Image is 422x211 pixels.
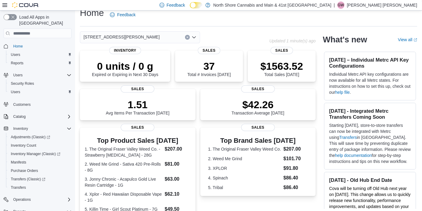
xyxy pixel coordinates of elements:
span: Feedback [117,12,135,18]
a: Security Roles [8,80,36,87]
span: Users [11,52,20,57]
a: Adjustments (Classic) [8,133,53,141]
span: Users [11,72,71,79]
button: Users [1,71,74,79]
span: Sales [241,85,275,93]
button: Catalog [11,113,28,120]
dd: $207.00 [165,145,190,153]
span: Reports [8,60,71,67]
span: Feedback [167,2,185,8]
p: $1563.52 [260,60,303,72]
div: Expired or Expiring in Next 30 Days [92,60,158,77]
button: Inventory Count [6,141,74,150]
span: Manifests [11,160,26,165]
span: Operations [13,197,31,202]
a: Inventory Manager (Classic) [8,150,63,157]
h3: [DATE] – Individual Metrc API Key Configurations [329,57,411,69]
span: Purchase Orders [8,167,71,174]
a: Inventory Manager (Classic) [6,150,74,158]
p: [PERSON_NAME] [PERSON_NAME] [347,2,417,9]
button: Users [11,72,25,79]
h1: Home [80,7,104,19]
span: Adjustments (Classic) [8,133,71,141]
button: Reports [6,59,74,67]
button: Users [6,88,74,96]
span: Inventory [13,126,28,131]
dd: $62.10 [165,191,190,198]
span: Transfers (Classic) [8,176,71,183]
span: Sales [121,124,154,131]
dd: $91.80 [284,165,308,172]
span: Inventory Count [11,143,36,148]
a: Users [8,88,23,96]
a: Transfers (Classic) [8,176,48,183]
div: Total Sales [DATE] [260,60,303,77]
a: Adjustments (Classic) [6,133,74,141]
p: 0 units / 0 g [92,60,158,72]
span: Reports [11,61,23,66]
a: help documentation [335,153,372,158]
h3: Top Brand Sales [DATE] [208,137,308,144]
button: Manifests [6,158,74,167]
span: Sales [271,47,293,54]
span: Home [13,44,23,49]
dt: 5. Tribal [208,185,281,191]
dd: $86.40 [284,174,308,182]
span: Home [11,42,71,50]
div: Griffin Wright [337,2,345,9]
span: Transfers [8,184,71,191]
div: Total # Invoices [DATE] [187,60,231,77]
button: Operations [1,195,74,204]
dt: 1. The Original Fraser Valley Weed Co. - Strawberry [MEDICAL_DATA] - 28G [85,146,162,158]
span: Users [8,88,71,96]
button: Catalog [1,112,74,121]
span: Catalog [13,114,26,119]
a: Transfers (Classic) [6,175,74,183]
span: Customers [11,100,71,108]
a: help file [335,90,350,95]
a: Purchase Orders [8,167,41,174]
a: Inventory Count [8,142,39,149]
span: GW [338,2,344,9]
dd: $86.40 [284,184,308,191]
svg: External link [414,38,417,42]
span: Transfers (Classic) [11,177,45,182]
a: View allExternal link [398,37,417,42]
dt: 2. Weed Me Grind [208,156,281,162]
span: Sales [241,124,275,131]
p: 37 [187,60,231,72]
span: Operations [11,196,71,203]
a: Home [11,43,25,50]
span: Security Roles [8,80,71,87]
dt: 3. XPLOR [208,165,281,171]
span: Purchase Orders [11,168,38,173]
span: Manifests [8,159,71,166]
span: Security Roles [11,81,34,86]
button: Users [6,50,74,59]
a: Customers [11,101,33,108]
a: Transfers [8,184,28,191]
p: | [334,2,335,9]
span: Inventory [109,47,141,54]
p: Starting [DATE], store-to-store transfers can now be integrated with Metrc using in [GEOGRAPHIC_D... [329,122,411,164]
a: Reports [8,60,26,67]
div: Avg Items Per Transaction [DATE] [106,99,169,115]
button: Home [1,42,74,50]
dt: 1. The Original Fraser Valley Weed Co. [208,146,281,152]
span: Inventory Manager (Classic) [11,151,60,156]
p: $42.26 [232,99,284,111]
h3: [DATE] - Old Hub End Date [329,177,411,183]
img: Cova [12,2,39,8]
input: Dark Mode [190,2,202,8]
span: Sales [198,47,220,54]
h3: [DATE] - Integrated Metrc Transfers Coming Soon [329,108,411,120]
dd: $207.00 [284,145,308,153]
button: Customers [1,100,74,109]
span: Load All Apps in [GEOGRAPHIC_DATA] [17,14,71,26]
p: Updated 1 minute(s) ago [269,38,316,43]
h2: What's new [323,35,367,44]
p: 1.51 [106,99,169,111]
a: Transfers [339,135,357,140]
button: Purchase Orders [6,167,74,175]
